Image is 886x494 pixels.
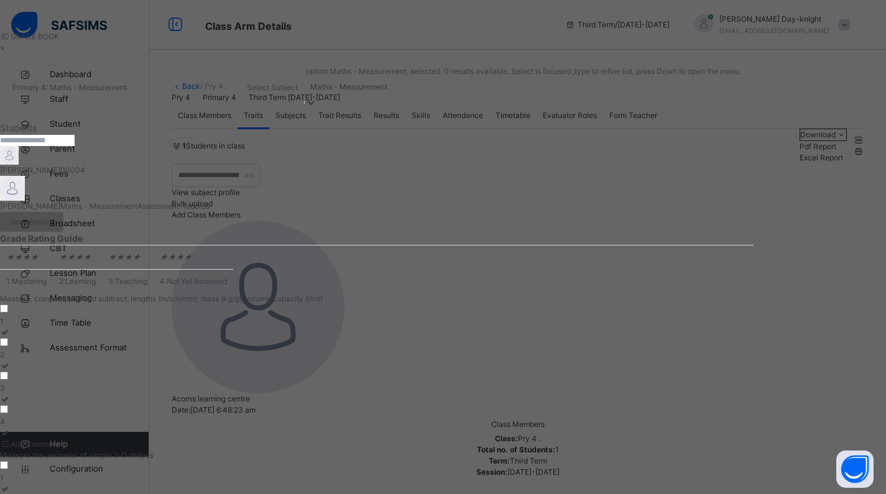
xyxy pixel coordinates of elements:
i: ★ [6,252,14,262]
span: option Maths - Measurement, selected. [304,66,442,76]
div: Maths - Measurement [310,81,387,93]
span: 3 : Teaching [108,277,147,286]
i: ★ [108,252,116,262]
span: 1 : Mastering [6,277,47,286]
span: 0 results available. Select is focused ,type to refine list, press Down to open the menu, [442,66,741,76]
span: 4 : Not Yet Assessed [160,277,227,286]
i: ★ [59,252,67,262]
i: ★ [176,252,184,262]
i: ★ [116,252,124,262]
i: ★ [124,252,132,262]
span: Primary 4 : [12,83,48,92]
i: ★ [168,252,176,262]
i: ★ [14,252,22,262]
i: ★ [83,252,91,262]
span: 2 : Learning [59,277,96,286]
i: ★ [22,252,30,262]
i: ★ [67,252,75,262]
i: ★ [184,252,192,262]
i: ★ [75,252,83,262]
span: Maths - Measurement Assessment Records [60,201,210,211]
div: Select Subject [247,82,298,93]
span: 00004 [60,165,85,175]
i: ★ [160,252,168,262]
button: Open asap [836,451,874,488]
i: ★ [132,252,141,262]
span: Maths - Measurement [50,83,127,92]
i: ★ [30,252,39,262]
span: Save Record [9,216,54,227]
